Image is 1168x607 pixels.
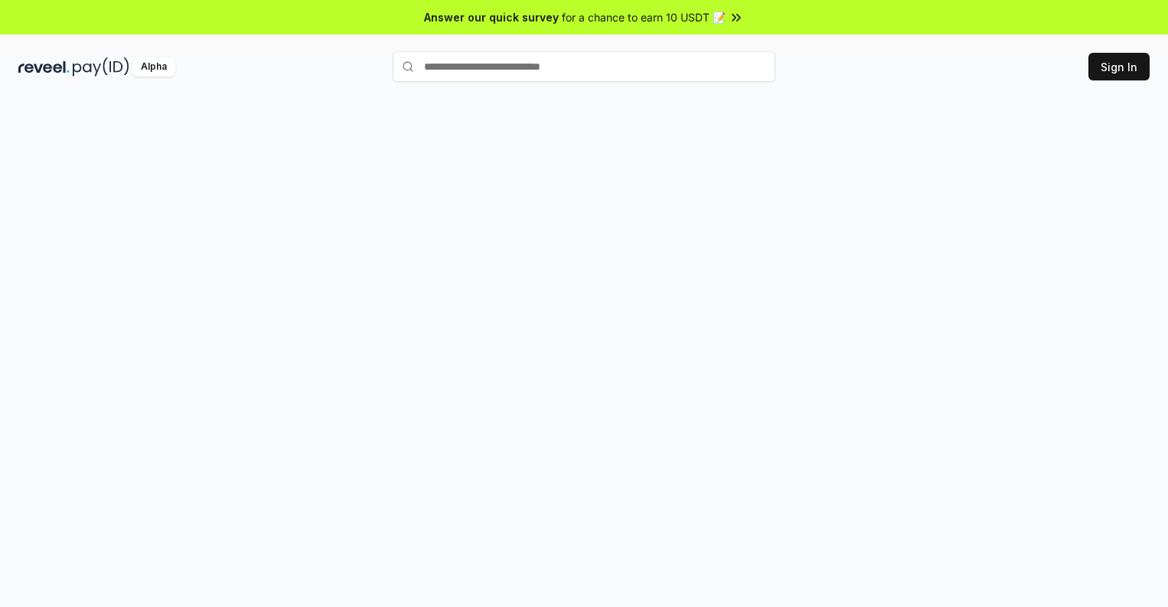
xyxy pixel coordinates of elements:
[562,9,726,25] span: for a chance to earn 10 USDT 📝
[18,57,70,77] img: reveel_dark
[73,57,129,77] img: pay_id
[1088,53,1150,80] button: Sign In
[424,9,559,25] span: Answer our quick survey
[132,57,175,77] div: Alpha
